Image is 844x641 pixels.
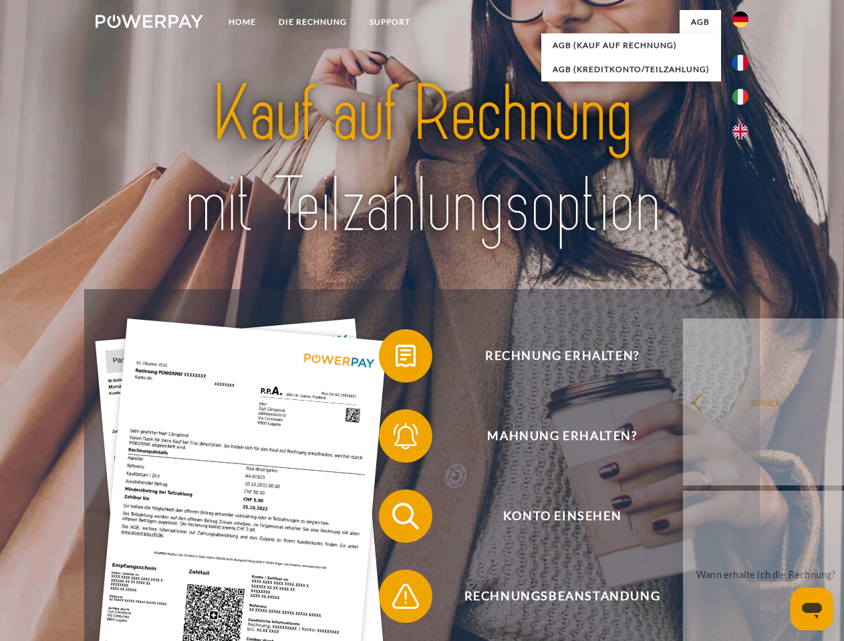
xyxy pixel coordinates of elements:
img: logo-powerpay-white.svg [96,15,203,28]
button: Mahnung erhalten? [379,409,726,463]
span: Rechnungsbeanstandung [398,570,726,623]
img: title-powerpay_de.svg [128,64,716,256]
img: qb_search.svg [389,499,422,533]
img: de [732,11,748,27]
a: AGB (Kreditkonto/Teilzahlung) [541,57,721,81]
img: qb_bill.svg [389,339,422,373]
button: Rechnung erhalten? [379,329,726,383]
a: agb [680,10,721,34]
a: SUPPORT [358,10,422,34]
span: Konto einsehen [398,489,726,543]
span: Mahnung erhalten? [398,409,726,463]
span: Rechnung erhalten? [398,329,726,383]
img: qb_warning.svg [389,580,422,613]
img: qb_bell.svg [389,419,422,453]
button: Rechnungsbeanstandung [379,570,726,623]
img: it [732,89,748,105]
img: fr [732,55,748,71]
a: Home [217,10,267,34]
a: DIE RECHNUNG [267,10,358,34]
a: AGB (Kauf auf Rechnung) [541,33,721,57]
div: zurück [691,393,841,411]
img: en [732,124,748,140]
button: Konto einsehen [379,489,726,543]
iframe: Schaltfläche zum Öffnen des Messaging-Fensters [791,588,833,630]
div: Wann erhalte ich die Rechnung? [691,565,841,583]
